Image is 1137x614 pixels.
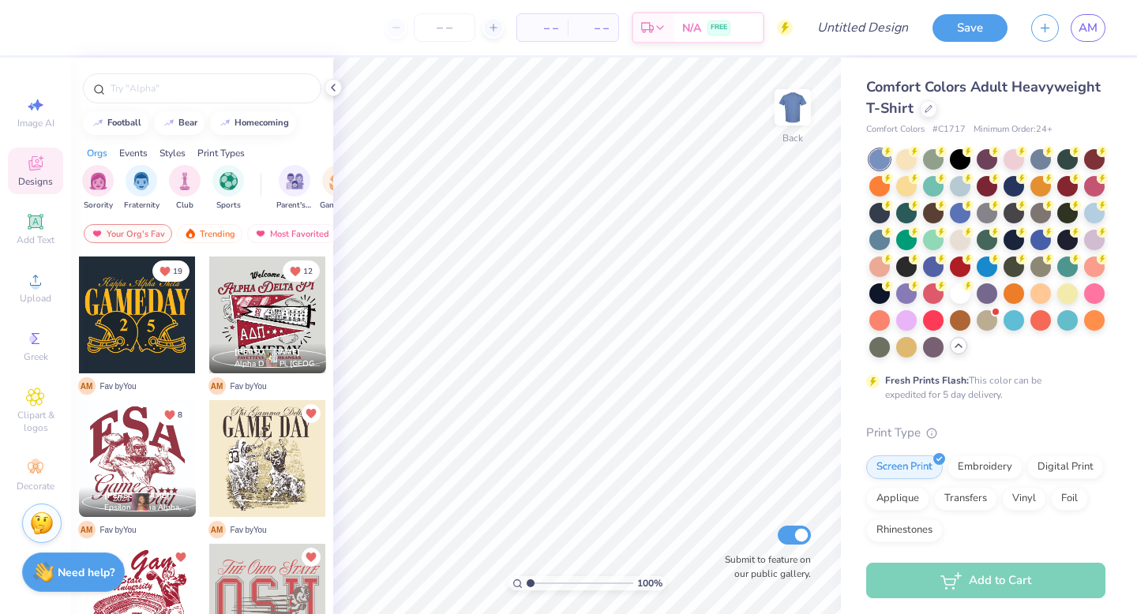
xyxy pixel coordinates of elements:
[866,424,1105,442] div: Print Type
[17,234,54,246] span: Add Text
[885,374,969,387] strong: Fresh Prints Flash:
[782,131,803,145] div: Back
[171,548,190,567] button: Unlike
[178,118,197,127] div: bear
[682,20,701,36] span: N/A
[276,165,313,212] button: filter button
[212,165,244,212] div: filter for Sports
[210,111,296,135] button: homecoming
[302,404,321,423] button: Unlike
[235,118,289,127] div: homecoming
[885,373,1079,402] div: This color can be expedited for 5 day delivery.
[184,228,197,239] img: trending.gif
[91,228,103,239] img: most_fav.gif
[286,172,304,190] img: Parent's Weekend Image
[169,165,201,212] div: filter for Club
[78,377,96,395] span: A M
[637,576,662,590] span: 100 %
[159,146,186,160] div: Styles
[17,480,54,492] span: Decorate
[247,224,336,243] div: Most Favorited
[163,118,175,128] img: trend_line.gif
[104,490,170,501] span: [PERSON_NAME]
[124,200,159,212] span: Fraternity
[152,260,189,282] button: Unlike
[329,172,347,190] img: Game Day Image
[104,502,189,514] span: Epsilon Sigma Alpha, [GEOGRAPHIC_DATA][US_STATE]
[58,565,114,580] strong: Need help?
[212,165,244,212] button: filter button
[109,80,311,96] input: Try "Alpha"
[157,404,189,425] button: Unlike
[302,548,321,567] button: Unlike
[20,292,51,305] span: Upload
[947,455,1023,479] div: Embroidery
[169,165,201,212] button: filter button
[89,172,107,190] img: Sorority Image
[100,524,137,536] span: Fav by You
[932,123,966,137] span: # C1717
[1051,487,1088,511] div: Foil
[414,13,475,42] input: – –
[866,455,943,479] div: Screen Print
[82,165,114,212] div: filter for Sorority
[178,411,182,419] span: 8
[216,200,241,212] span: Sports
[866,487,929,511] div: Applique
[83,111,148,135] button: football
[235,346,300,358] span: [PERSON_NAME]
[254,228,267,239] img: most_fav.gif
[100,380,137,392] span: Fav by You
[303,268,313,275] span: 12
[173,268,182,275] span: 19
[805,12,921,43] input: Untitled Design
[176,200,193,212] span: Club
[24,350,48,363] span: Greek
[177,224,242,243] div: Trending
[932,14,1008,42] button: Save
[154,111,205,135] button: bear
[107,118,141,127] div: football
[866,77,1101,118] span: Comfort Colors Adult Heavyweight T-Shirt
[320,200,356,212] span: Game Day
[176,172,193,190] img: Club Image
[934,487,997,511] div: Transfers
[231,524,267,536] span: Fav by You
[219,118,231,128] img: trend_line.gif
[866,123,925,137] span: Comfort Colors
[974,123,1053,137] span: Minimum Order: 24 +
[18,175,53,188] span: Designs
[84,224,172,243] div: Your Org's Fav
[84,200,113,212] span: Sorority
[124,165,159,212] button: filter button
[716,552,811,581] label: Submit to feature on our public gallery.
[231,380,267,392] span: Fav by You
[866,519,943,542] div: Rhinestones
[133,172,150,190] img: Fraternity Image
[276,165,313,212] div: filter for Parent's Weekend
[8,409,63,434] span: Clipart & logos
[220,172,238,190] img: Sports Image
[1027,455,1104,479] div: Digital Print
[208,521,226,538] span: A M
[777,92,809,123] img: Back
[17,117,54,129] span: Image AI
[276,200,313,212] span: Parent's Weekend
[1079,19,1098,37] span: AM
[1002,487,1046,511] div: Vinyl
[119,146,148,160] div: Events
[87,146,107,160] div: Orgs
[197,146,245,160] div: Print Types
[283,260,320,282] button: Unlike
[92,118,104,128] img: trend_line.gif
[711,22,727,33] span: FREE
[82,165,114,212] button: filter button
[208,377,226,395] span: A M
[124,165,159,212] div: filter for Fraternity
[320,165,356,212] button: filter button
[527,20,558,36] span: – –
[78,521,96,538] span: A M
[1071,14,1105,42] a: AM
[235,358,320,370] span: Alpha Delta Pi, [GEOGRAPHIC_DATA][US_STATE] at [GEOGRAPHIC_DATA]
[577,20,609,36] span: – –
